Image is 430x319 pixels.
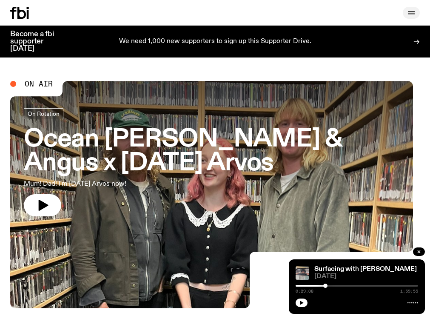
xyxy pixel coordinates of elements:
span: On Air [25,80,53,88]
h3: Become a fbi supporter [DATE] [10,31,65,52]
span: 0:29:08 [296,289,313,293]
span: [DATE] [314,273,418,280]
a: On Rotation [24,108,63,119]
span: On Rotation [28,110,60,117]
a: Surfacing with [PERSON_NAME] [314,266,417,273]
span: 1:59:55 [400,289,418,293]
a: Ocean [PERSON_NAME] & Angus x [DATE] ArvosMum! Dad! I'm [DATE] Arvos now! [24,108,406,216]
p: Mum! Dad! I'm [DATE] Arvos now! [24,179,242,189]
h3: Ocean [PERSON_NAME] & Angus x [DATE] Arvos [24,128,406,175]
p: We need 1,000 new supporters to sign up this Supporter Drive. [119,38,311,46]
